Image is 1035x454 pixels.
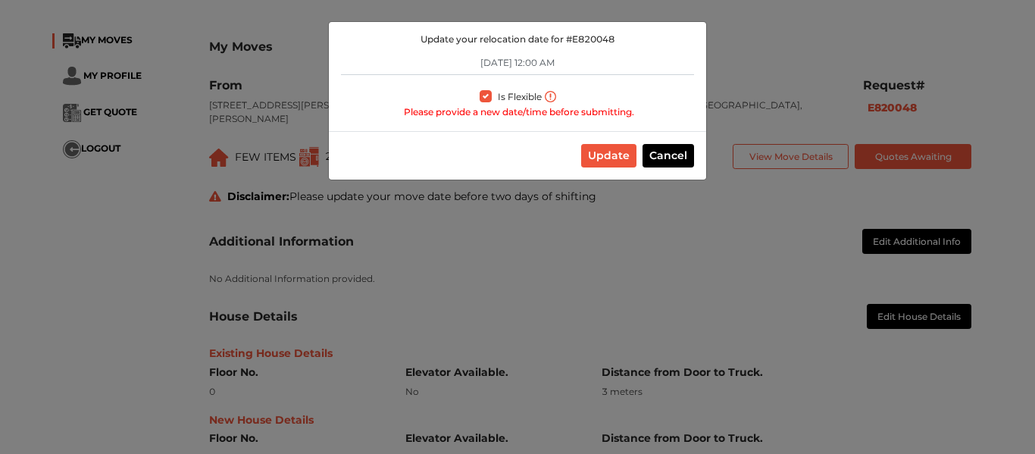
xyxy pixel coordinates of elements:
[343,105,694,119] div: Please provide a new date/time before submitting.
[581,144,636,168] button: Update
[498,87,542,103] label: Is Flexible
[341,51,694,75] input: Moving date
[545,91,556,102] img: info
[341,34,694,45] h4: Update your relocation date for # E820048
[643,144,694,168] button: Cancel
